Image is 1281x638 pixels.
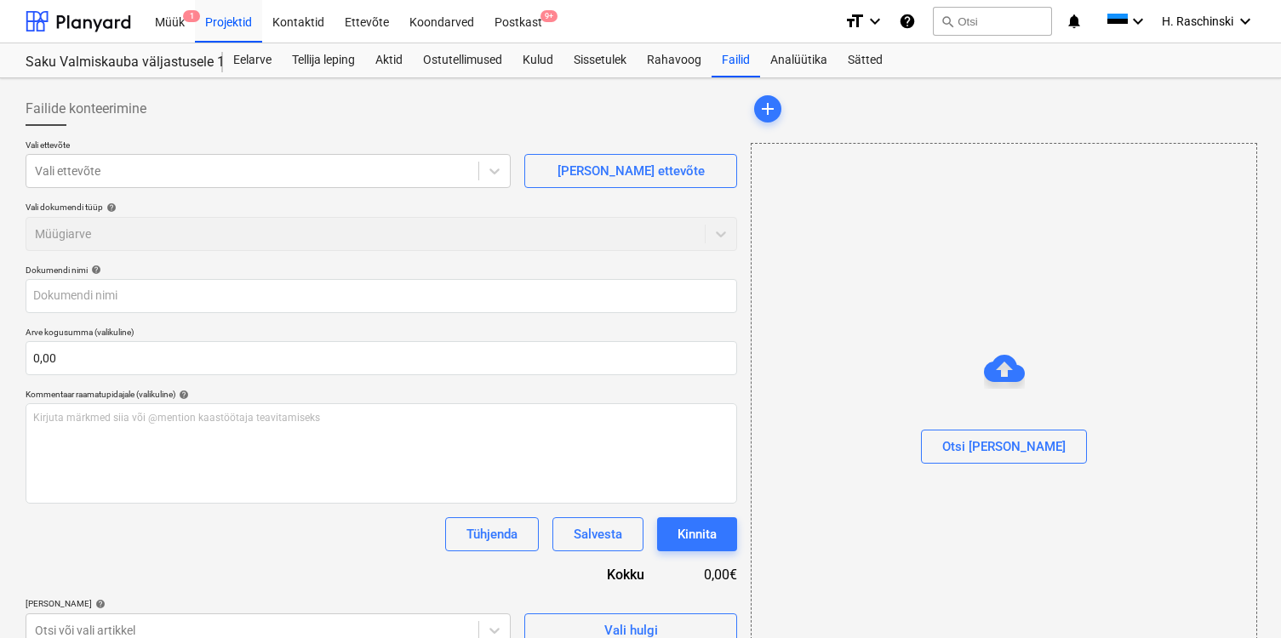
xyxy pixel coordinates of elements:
span: search [941,14,954,28]
i: notifications [1066,11,1083,31]
button: Kinnita [657,517,737,551]
a: Failid [712,43,760,77]
span: 1 [183,10,200,22]
a: Sätted [838,43,893,77]
div: Salvesta [574,523,622,545]
span: help [175,390,189,400]
div: [PERSON_NAME] ettevõte [558,160,705,182]
span: help [92,599,106,609]
a: Rahavoog [637,43,712,77]
span: add [758,99,778,119]
div: Kokku [516,565,672,584]
a: Aktid [365,43,413,77]
i: format_size [844,11,865,31]
a: Tellija leping [282,43,365,77]
a: Analüütika [760,43,838,77]
input: Arve kogusumma (valikuline) [26,341,737,375]
button: Otsi [933,7,1052,36]
a: Sissetulek [563,43,637,77]
i: keyboard_arrow_down [1235,11,1255,31]
i: keyboard_arrow_down [865,11,885,31]
span: H. Raschinski [1162,14,1233,28]
p: Arve kogusumma (valikuline) [26,327,737,341]
span: help [88,265,101,275]
div: Kommentaar raamatupidajale (valikuline) [26,389,737,400]
div: Saku Valmiskauba väljastusele 1 [PERSON_NAME] piirded + 1 käsipuu [26,54,203,71]
p: Vali ettevõte [26,140,511,154]
button: Tühjenda [445,517,539,551]
div: Vali dokumendi tüüp [26,202,737,213]
a: Ostutellimused [413,43,512,77]
i: keyboard_arrow_down [1128,11,1148,31]
div: Otsi [PERSON_NAME] [942,436,1066,458]
a: Eelarve [223,43,282,77]
div: Tühjenda [466,523,518,545]
span: help [103,202,117,213]
span: Failide konteerimine [26,99,146,119]
button: Otsi [PERSON_NAME] [921,430,1087,464]
button: [PERSON_NAME] ettevõte [524,154,737,188]
button: Salvesta [552,517,643,551]
div: Dokumendi nimi [26,265,737,276]
div: [PERSON_NAME] [26,598,511,609]
a: Kulud [512,43,563,77]
div: Kinnita [678,523,717,545]
input: Dokumendi nimi [26,279,737,313]
div: 0,00€ [672,565,737,584]
span: 9+ [540,10,558,22]
i: Abikeskus [899,11,916,31]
